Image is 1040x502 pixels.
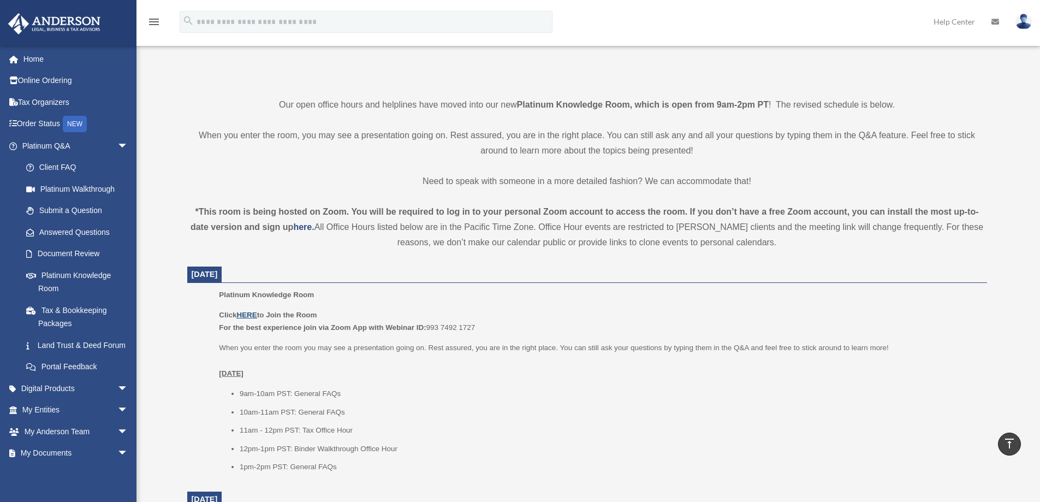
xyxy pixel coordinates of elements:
[219,309,979,334] p: 993 7492 1727
[117,464,139,486] span: arrow_drop_down
[117,421,139,443] span: arrow_drop_down
[240,460,979,474] li: 1pm-2pm PST: General FAQs
[219,341,979,380] p: When you enter the room you may see a presentation going on. Rest assured, you are in the right p...
[240,406,979,419] li: 10am-11am PST: General FAQs
[8,421,145,442] a: My Anderson Teamarrow_drop_down
[15,243,145,265] a: Document Review
[15,356,145,378] a: Portal Feedback
[1015,14,1032,29] img: User Pic
[219,311,317,319] b: Click to Join the Room
[8,399,145,421] a: My Entitiesarrow_drop_down
[192,270,218,279] span: [DATE]
[240,442,979,456] li: 12pm-1pm PST: Binder Walkthrough Office Hour
[998,433,1021,456] a: vertical_align_top
[293,222,312,232] a: here
[15,200,145,222] a: Submit a Question
[8,70,145,92] a: Online Ordering
[15,178,145,200] a: Platinum Walkthrough
[15,264,139,299] a: Platinum Knowledge Room
[219,291,314,299] span: Platinum Knowledge Room
[240,424,979,437] li: 11am - 12pm PST: Tax Office Hour
[8,377,145,399] a: Digital Productsarrow_drop_down
[219,369,243,377] u: [DATE]
[187,204,987,250] div: All Office Hours listed below are in the Pacific Time Zone. Office Hour events are restricted to ...
[182,15,194,27] i: search
[187,128,987,158] p: When you enter the room, you may see a presentation going on. Rest assured, you are in the right ...
[8,464,145,486] a: Online Learningarrow_drop_down
[1003,437,1016,450] i: vertical_align_top
[117,399,139,422] span: arrow_drop_down
[8,135,145,157] a: Platinum Q&Aarrow_drop_down
[5,13,104,34] img: Anderson Advisors Platinum Portal
[15,221,145,243] a: Answered Questions
[8,113,145,135] a: Order StatusNEW
[8,91,145,113] a: Tax Organizers
[15,299,145,334] a: Tax & Bookkeeping Packages
[312,222,314,232] strong: .
[147,15,161,28] i: menu
[147,19,161,28] a: menu
[117,442,139,465] span: arrow_drop_down
[517,100,769,109] strong: Platinum Knowledge Room, which is open from 9am-2pm PT
[117,135,139,157] span: arrow_drop_down
[63,116,87,132] div: NEW
[236,311,257,319] a: HERE
[187,97,987,113] p: Our open office hours and helplines have moved into our new ! The revised schedule is below.
[240,387,979,400] li: 9am-10am PST: General FAQs
[219,323,426,332] b: For the best experience join via Zoom App with Webinar ID:
[191,207,979,232] strong: *This room is being hosted on Zoom. You will be required to log in to your personal Zoom account ...
[8,442,145,464] a: My Documentsarrow_drop_down
[15,334,145,356] a: Land Trust & Deed Forum
[8,48,145,70] a: Home
[187,174,987,189] p: Need to speak with someone in a more detailed fashion? We can accommodate that!
[15,157,145,179] a: Client FAQ
[117,377,139,400] span: arrow_drop_down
